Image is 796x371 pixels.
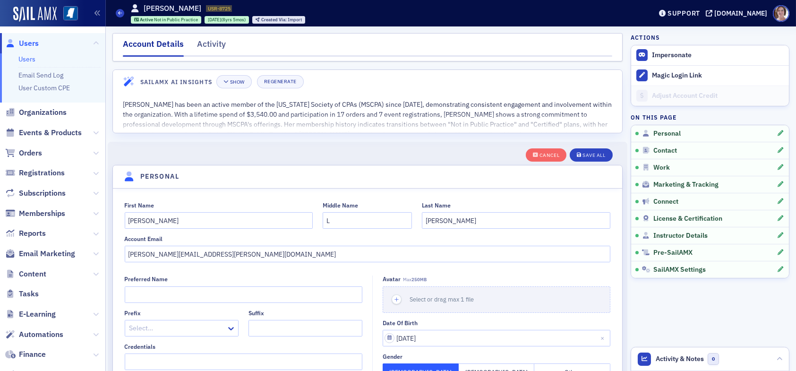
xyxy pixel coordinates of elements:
[125,235,163,242] div: Account Email
[125,343,156,350] div: Credentials
[140,172,179,181] h4: Personal
[125,202,154,209] div: First Name
[403,276,427,283] span: Max
[412,276,427,283] span: 250MB
[197,38,226,55] div: Activity
[5,309,56,319] a: E-Learning
[653,249,693,257] span: Pre-SailAMX
[261,17,288,23] span: Created Via :
[773,5,789,22] span: Profile
[323,202,358,209] div: Middle Name
[140,78,212,86] h4: SailAMX AI Insights
[631,113,789,121] h4: On this page
[5,168,65,178] a: Registrations
[5,329,63,340] a: Automations
[570,148,612,162] button: Save All
[5,269,46,279] a: Content
[582,153,605,158] div: Save All
[19,269,46,279] span: Content
[131,16,202,24] div: Active: Active: Not in Public Practice
[5,107,67,118] a: Organizations
[252,16,305,24] div: Created Via: Import
[19,228,46,239] span: Reports
[706,10,770,17] button: [DOMAIN_NAME]
[652,92,784,100] div: Adjust Account Credit
[19,249,75,259] span: Email Marketing
[383,276,401,283] div: Avatar
[383,330,610,346] input: MM/DD/YYYY
[598,330,610,346] button: Close
[216,75,252,88] button: Show
[422,202,451,209] div: Last Name
[653,164,670,172] span: Work
[19,188,66,198] span: Subscriptions
[653,147,677,155] span: Contact
[208,17,246,23] div: (8yrs 5mos)
[5,289,39,299] a: Tasks
[653,181,719,189] span: Marketing & Tracking
[539,153,559,158] div: Cancel
[631,65,789,86] button: Magic Login Link
[144,3,201,14] h1: [PERSON_NAME]
[19,329,63,340] span: Automations
[123,38,184,57] div: Account Details
[656,354,704,364] span: Activity & Notes
[154,17,198,23] span: Not in Public Practice
[261,17,302,23] div: Import
[19,309,56,319] span: E-Learning
[19,107,67,118] span: Organizations
[5,208,65,219] a: Memberships
[57,6,78,22] a: View Homepage
[668,9,700,17] div: Support
[526,148,566,162] button: Cancel
[19,289,39,299] span: Tasks
[652,51,692,60] button: Impersonate
[125,276,168,283] div: Preferred Name
[5,188,66,198] a: Subscriptions
[653,266,706,274] span: SailAMX Settings
[205,16,249,24] div: 2017-04-01 00:00:00
[19,168,65,178] span: Registrations
[230,79,245,85] div: Show
[708,353,719,365] span: 0
[631,86,789,106] a: Adjust Account Credit
[18,71,63,79] a: Email Send Log
[18,84,70,92] a: User Custom CPE
[5,148,42,158] a: Orders
[13,7,57,22] img: SailAMX
[653,129,681,138] span: Personal
[383,353,402,360] div: Gender
[19,208,65,219] span: Memberships
[208,17,221,23] span: [DATE]
[652,71,784,80] div: Magic Login Link
[19,349,46,360] span: Finance
[19,148,42,158] span: Orders
[631,33,660,42] h4: Actions
[410,295,474,303] span: Select or drag max 1 file
[134,17,198,23] a: Active Not in Public Practice
[5,349,46,360] a: Finance
[714,9,767,17] div: [DOMAIN_NAME]
[653,198,678,206] span: Connect
[140,17,154,23] span: Active
[63,6,78,21] img: SailAMX
[248,310,264,317] div: Suffix
[653,215,722,223] span: License & Certification
[18,55,35,63] a: Users
[5,38,39,49] a: Users
[208,5,231,12] span: USR-8725
[5,128,82,138] a: Events & Products
[19,38,39,49] span: Users
[5,228,46,239] a: Reports
[125,310,141,317] div: Prefix
[653,232,708,240] span: Instructor Details
[5,249,75,259] a: Email Marketing
[383,286,610,313] button: Select or drag max 1 file
[19,128,82,138] span: Events & Products
[383,319,418,327] div: Date of Birth
[257,75,304,88] button: Regenerate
